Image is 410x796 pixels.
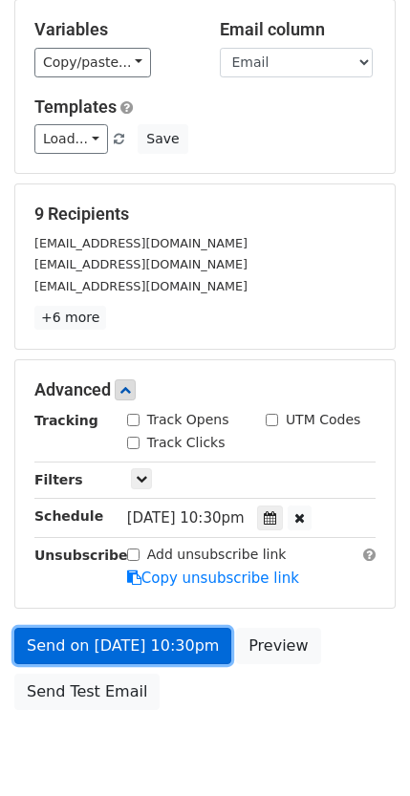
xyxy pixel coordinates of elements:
strong: Schedule [34,508,103,524]
a: Copy unsubscribe link [127,570,299,587]
label: Track Opens [147,410,229,430]
h5: Variables [34,19,191,40]
a: +6 more [34,306,106,330]
a: Copy/paste... [34,48,151,77]
a: Preview [236,628,320,664]
small: [EMAIL_ADDRESS][DOMAIN_NAME] [34,236,248,250]
button: Save [138,124,187,154]
iframe: Chat Widget [314,704,410,796]
a: Send on [DATE] 10:30pm [14,628,231,664]
h5: Advanced [34,379,376,400]
label: UTM Codes [286,410,360,430]
span: [DATE] 10:30pm [127,509,245,527]
label: Track Clicks [147,433,226,453]
strong: Tracking [34,413,98,428]
small: [EMAIL_ADDRESS][DOMAIN_NAME] [34,257,248,271]
label: Add unsubscribe link [147,545,287,565]
small: [EMAIL_ADDRESS][DOMAIN_NAME] [34,279,248,293]
a: Templates [34,97,117,117]
a: Send Test Email [14,674,160,710]
a: Load... [34,124,108,154]
strong: Filters [34,472,83,487]
strong: Unsubscribe [34,548,128,563]
div: 聊天小组件 [314,704,410,796]
h5: Email column [220,19,377,40]
h5: 9 Recipients [34,204,376,225]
